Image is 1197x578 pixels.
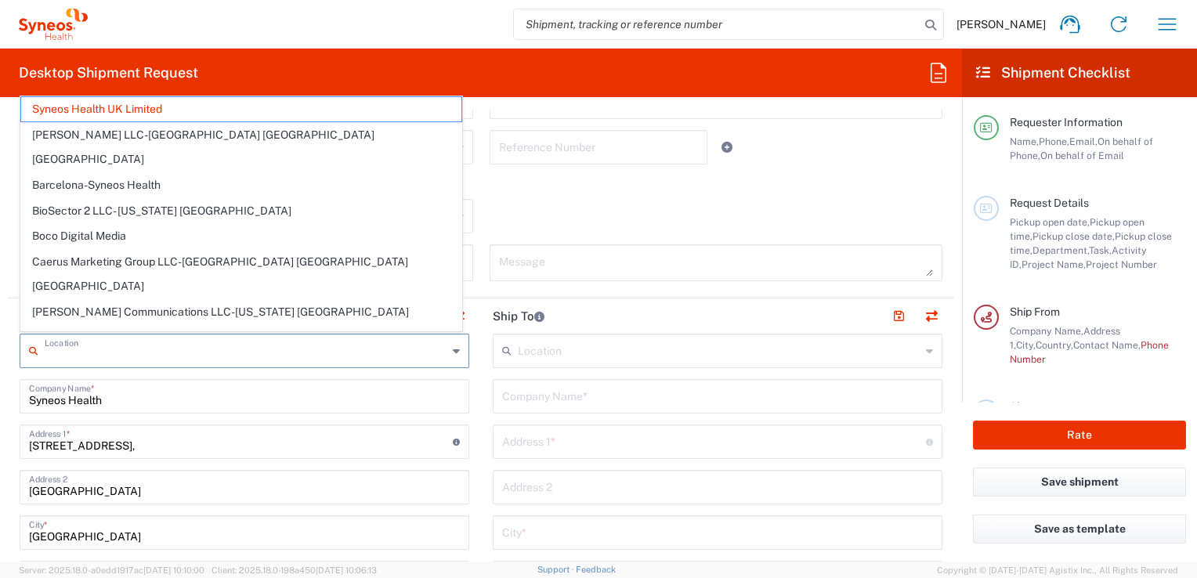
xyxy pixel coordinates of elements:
h2: Desktop Shipment Request [19,63,198,82]
span: Email, [1069,135,1098,147]
a: Add Reference [716,136,738,158]
span: Caerus Marketing Group LLC-[GEOGRAPHIC_DATA] [GEOGRAPHIC_DATA] [GEOGRAPHIC_DATA] [21,250,461,298]
span: [DATE] 10:10:00 [143,565,204,575]
span: Pickup close date, [1032,230,1115,242]
span: On behalf of Email [1040,150,1124,161]
h2: Shipment Checklist [976,63,1130,82]
span: Project Number [1086,258,1157,270]
button: Save shipment [973,468,1186,497]
span: Name, [1010,135,1039,147]
a: Feedback [576,565,616,574]
span: Ship From [1010,305,1060,318]
span: Task, [1089,244,1112,256]
span: [PERSON_NAME] Chicco Agency, LLC-[US_STATE] [GEOGRAPHIC_DATA] [21,326,461,350]
span: Barcelona-Syneos Health [21,173,461,197]
span: [DATE] 10:06:13 [316,565,377,575]
a: Support [537,565,577,574]
span: Requester Information [1010,116,1123,128]
span: [PERSON_NAME] [957,17,1046,31]
span: [PERSON_NAME] Communications LLC-[US_STATE] [GEOGRAPHIC_DATA] [21,300,461,324]
span: Phone, [1039,135,1069,147]
span: Copyright © [DATE]-[DATE] Agistix Inc., All Rights Reserved [937,563,1178,577]
span: Project Name, [1022,258,1086,270]
span: Company Name, [1010,325,1083,337]
input: Shipment, tracking or reference number [514,9,920,39]
span: Ship To [1010,400,1046,413]
span: BioSector 2 LLC- [US_STATE] [GEOGRAPHIC_DATA] [21,199,461,223]
button: Rate [973,421,1186,450]
span: Pickup open date, [1010,216,1090,228]
span: Server: 2025.18.0-a0edd1917ac [19,565,204,575]
span: City, [1016,339,1036,351]
button: Save as template [973,515,1186,544]
h2: Ship To [493,309,544,324]
span: Request Details [1010,197,1089,209]
span: [PERSON_NAME] LLC-[GEOGRAPHIC_DATA] [GEOGRAPHIC_DATA] [GEOGRAPHIC_DATA] [21,123,461,172]
span: Client: 2025.18.0-198a450 [212,565,377,575]
span: Country, [1036,339,1073,351]
span: Boco Digital Media [21,224,461,248]
span: Syneos Health UK Limited [21,97,461,121]
span: Department, [1032,244,1089,256]
span: Contact Name, [1073,339,1141,351]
